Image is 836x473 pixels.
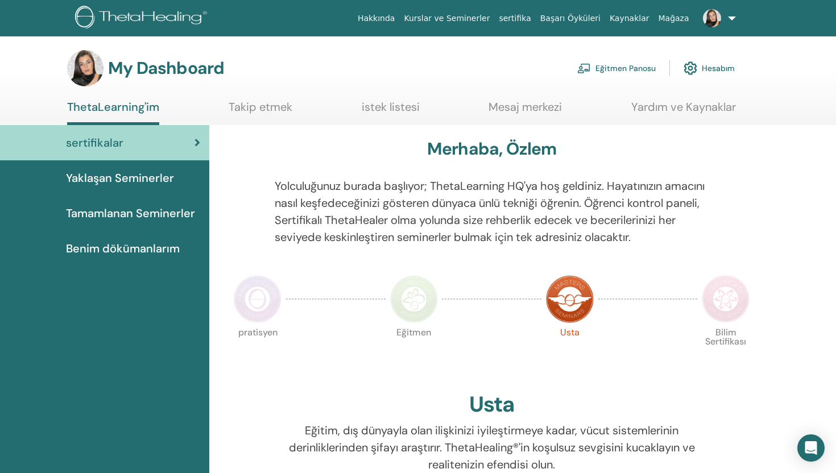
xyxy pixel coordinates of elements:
span: sertifikalar [66,134,123,151]
img: Practitioner [234,275,282,323]
img: default.jpg [703,9,721,27]
img: Master [546,275,594,323]
img: logo.png [75,6,211,31]
p: Yolculuğunuz burada başlıyor; ThetaLearning HQ'ya hoş geldiniz. Hayatınızın amacını nasıl keşfede... [275,177,709,246]
a: Mağaza [653,8,693,29]
a: Kurslar ve Seminerler [399,8,494,29]
a: Kaynaklar [605,8,654,29]
a: Takip etmek [229,100,292,122]
p: pratisyen [234,328,282,376]
p: Eğitmen [390,328,438,376]
span: Yaklaşan Seminerler [66,169,174,186]
a: Mesaj merkezi [489,100,562,122]
p: Usta [546,328,594,376]
a: istek listesi [362,100,420,122]
img: Instructor [390,275,438,323]
h2: Usta [469,392,514,418]
span: Benim dökümanlarım [66,240,180,257]
img: default.jpg [67,50,104,86]
a: Hesabım [684,56,735,81]
a: Hakkında [353,8,400,29]
div: Open Intercom Messenger [797,434,825,462]
img: cog.svg [684,59,697,78]
a: Yardım ve Kaynaklar [631,100,736,122]
a: Eğitmen Panosu [577,56,656,81]
img: chalkboard-teacher.svg [577,63,591,73]
p: Eğitim, dış dünyayla olan ilişkinizi iyileştirmeye kadar, vücut sistemlerinin derinliklerinden şi... [275,422,709,473]
a: Başarı Öyküleri [536,8,605,29]
a: ThetaLearning'im [67,100,159,125]
p: Bilim Sertifikası [702,328,750,376]
h3: My Dashboard [108,58,224,78]
span: Tamamlanan Seminerler [66,205,195,222]
h3: Merhaba, Özlem [427,139,557,159]
img: Certificate of Science [702,275,750,323]
a: sertifika [494,8,535,29]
